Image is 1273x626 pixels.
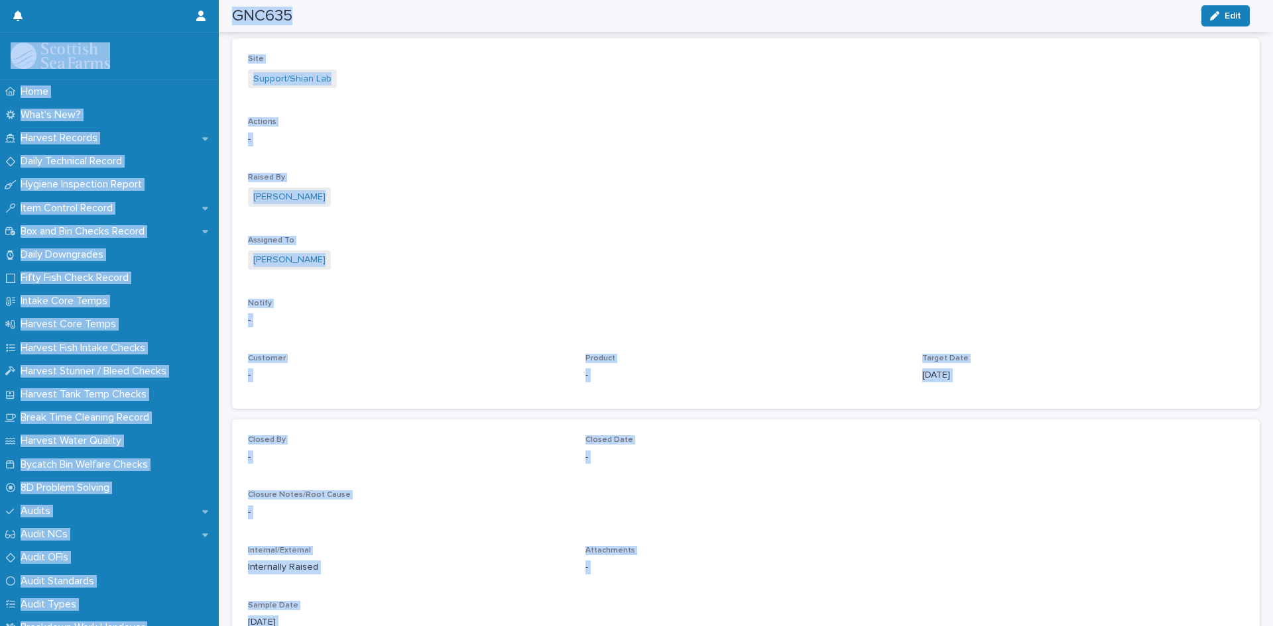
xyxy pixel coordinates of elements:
p: Harvest Tank Temp Checks [15,388,157,401]
p: What's New? [15,109,91,121]
p: Harvest Core Temps [15,318,127,331]
span: Attachments [585,547,635,554]
p: Intake Core Temps [15,295,118,307]
p: Box and Bin Checks Record [15,225,155,238]
p: [DATE] [922,368,1244,382]
p: - [585,368,907,382]
span: Site [248,55,264,63]
p: Audit Standards [15,575,105,588]
p: Daily Technical Record [15,155,133,168]
a: [PERSON_NAME] [253,253,326,267]
h2: GNC635 [232,7,292,26]
span: Raised By [248,174,285,182]
span: Actions [248,118,276,126]
p: Internally Raised [248,560,570,574]
p: - [248,505,1244,519]
p: Harvest Records [15,132,108,144]
p: Item Control Record [15,202,123,215]
span: Target Date [922,354,969,362]
p: Hygiene Inspection Report [15,178,152,191]
p: - [248,450,570,464]
span: Product [585,354,615,362]
span: Edit [1225,11,1241,21]
p: Home [15,85,59,98]
p: 8D Problem Solving [15,482,120,494]
a: [PERSON_NAME] [253,190,326,204]
p: - [585,560,907,574]
p: Bycatch Bin Welfare Checks [15,458,158,471]
p: Audits [15,505,61,517]
p: Break Time Cleaning Record [15,411,160,424]
span: Closure Notes/Root Cause [248,491,351,499]
span: Internal/External [248,547,311,554]
span: Sample Date [248,601,298,609]
p: Audit Types [15,598,87,611]
p: - [248,313,1244,327]
span: Closed Date [585,436,633,444]
span: Closed By [248,436,286,444]
p: Audit OFIs [15,551,79,564]
p: Audit NCs [15,528,78,541]
span: Notify [248,299,272,307]
span: Assigned To [248,236,294,244]
p: Harvest Fish Intake Checks [15,342,156,354]
a: Support/Shian Lab [253,72,332,86]
p: Harvest Water Quality [15,435,132,447]
p: Daily Downgrades [15,248,114,261]
img: mMrefqRFQpe26GRNOUkG [11,42,110,69]
button: Edit [1201,5,1250,26]
p: Harvest Stunner / Bleed Checks [15,365,177,378]
p: - [248,368,570,382]
span: Customer [248,354,286,362]
p: - [248,132,1244,146]
p: - [585,450,907,464]
p: Fifty Fish Check Record [15,272,139,284]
